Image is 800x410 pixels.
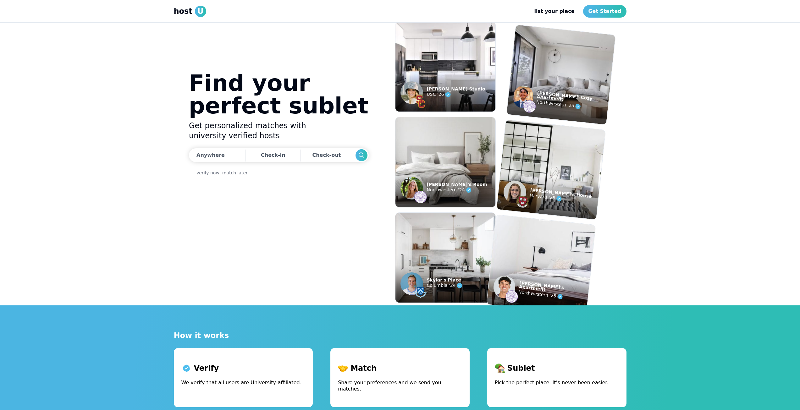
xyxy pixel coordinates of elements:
a: Get Started [583,5,626,18]
img: example listing host [522,100,536,113]
img: match icon [338,363,348,373]
nav: Main [529,5,626,18]
div: Check-in [261,149,285,161]
span: U [195,6,206,17]
p: Northwestern '25 [518,288,588,303]
img: example listing [395,22,495,112]
p: Harvard '25 [529,192,591,205]
img: sublet icon [495,363,505,373]
div: Anywhere [196,151,225,159]
img: example listing host [400,177,423,200]
a: list your place [529,5,579,18]
img: example listing host [400,272,423,295]
p: Verify [181,363,306,373]
a: hostU [174,6,206,17]
p: Northwestern '24 [427,186,487,194]
img: example listing [395,213,495,303]
div: Dates trigger [189,148,369,162]
img: example listing [395,117,495,207]
img: example listing [506,25,615,125]
button: Anywhere [189,148,244,162]
p: Northwestern '25 [536,98,608,113]
p: We verify that all users are University-affiliated. [181,380,306,386]
img: example listing [487,215,595,314]
img: example listing host [505,290,518,303]
h2: Get personalized matches with university-verified hosts [189,121,369,141]
h1: Find your perfect sublet [189,72,369,117]
p: Match [338,363,462,373]
span: host [174,6,192,16]
p: [PERSON_NAME]'s Room [427,183,487,186]
p: [PERSON_NAME]'s Apartment [519,281,589,296]
p: [PERSON_NAME]'s House [530,188,592,198]
p: Columbia '24 [427,282,463,289]
p: Sublet [495,363,619,373]
img: example listing host [502,180,527,205]
p: USC '26 [427,91,485,98]
p: Pick the perfect place. It’s never been easier. [495,380,619,386]
img: example listing host [414,191,427,203]
button: Search [355,149,367,161]
img: example listing host [414,95,427,108]
p: [PERSON_NAME]' Cozy Apartment [537,91,609,106]
p: Share your preferences and we send you matches. [338,380,462,392]
p: How it works [174,331,626,341]
a: verify now, match later [196,170,248,176]
p: [PERSON_NAME] Studio [427,87,485,91]
img: example listing host [414,286,427,299]
img: example listing host [512,85,534,109]
div: Check-out [312,149,343,161]
img: example listing [496,120,605,220]
img: example listing host [400,81,423,104]
img: example listing host [516,195,529,209]
p: Skylar's Place [427,278,463,282]
img: example listing host [492,275,516,299]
